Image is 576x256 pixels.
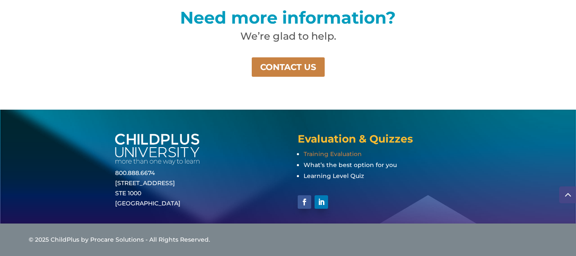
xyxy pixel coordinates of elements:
h2: Need more information? [94,9,482,30]
a: CONTACT US [251,57,326,78]
a: [STREET_ADDRESS]STE 1000[GEOGRAPHIC_DATA] [115,179,180,207]
a: 800.888.6674 [115,169,155,177]
img: white-cpu-wordmark [115,134,199,165]
a: Follow on LinkedIn [315,195,328,209]
div: © 2025 ChildPlus by Procare Solutions - All Rights Reserved. [29,235,547,245]
h4: Evaluation & Quizzes [298,134,461,148]
a: Learning Level Quiz [304,172,364,180]
a: Follow on Facebook [298,195,311,209]
h2: We’re glad to help. [94,31,482,46]
a: Training Evaluation [304,150,362,158]
a: What’s the best option for you [304,161,397,169]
